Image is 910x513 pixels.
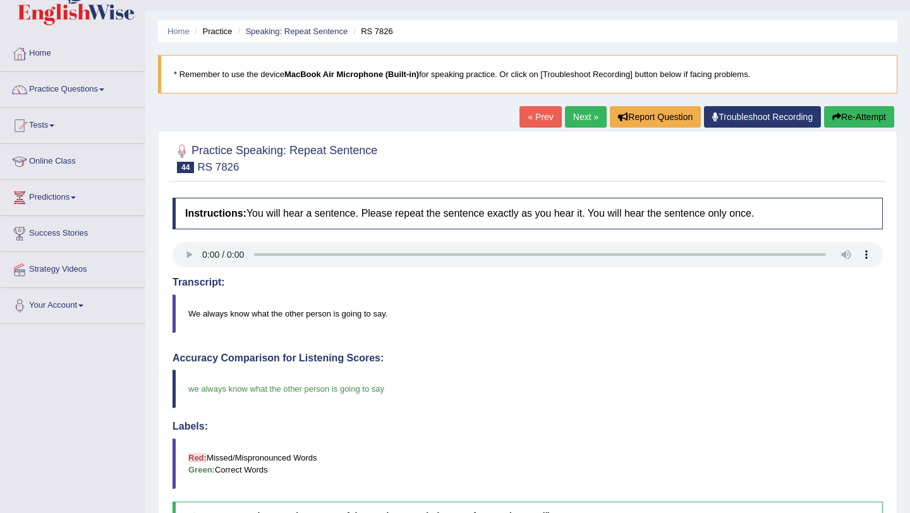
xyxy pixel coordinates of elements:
small: RS 7826 [197,161,239,173]
a: Strategy Videos [1,252,145,284]
a: Success Stories [1,216,145,248]
span: 44 [177,162,194,173]
blockquote: We always know what the other person is going to say. [173,294,883,333]
b: Red: [188,453,207,462]
a: Tests [1,108,145,140]
li: Practice [191,25,232,37]
button: Report Question [610,106,701,128]
a: Predictions [1,180,145,212]
li: RS 7826 [350,25,393,37]
b: Green: [188,465,215,474]
a: Troubleshoot Recording [704,106,821,128]
a: « Prev [519,106,561,128]
a: Practice Questions [1,72,145,104]
span: we always know what the other person is going to say [188,384,384,394]
b: MacBook Air Microphone (Built-in) [284,69,419,79]
button: Re-Attempt [824,106,894,128]
a: Your Account [1,288,145,320]
blockquote: * Remember to use the device for speaking practice. Or click on [Troubleshoot Recording] button b... [158,55,897,94]
a: Home [1,36,145,68]
blockquote: Missed/Mispronounced Words Correct Words [173,438,883,489]
h4: Accuracy Comparison for Listening Scores: [173,353,883,364]
a: Online Class [1,144,145,176]
a: Next » [565,106,607,128]
h4: Labels: [173,421,883,432]
a: Home [167,27,190,36]
h2: Practice Speaking: Repeat Sentence [173,142,377,173]
h4: You will hear a sentence. Please repeat the sentence exactly as you hear it. You will hear the se... [173,198,883,229]
a: Speaking: Repeat Sentence [245,27,348,36]
h4: Transcript: [173,277,883,288]
b: Instructions: [185,208,246,219]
